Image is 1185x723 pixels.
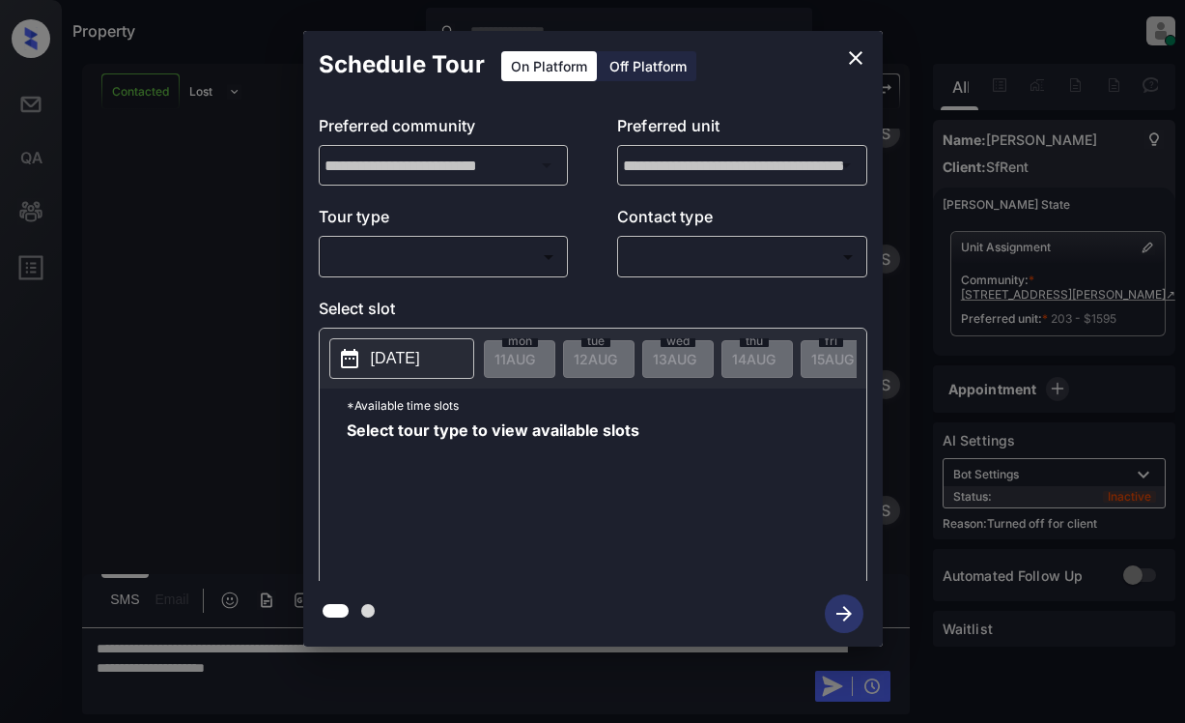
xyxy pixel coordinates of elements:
[617,114,867,145] p: Preferred unit
[371,347,420,370] p: [DATE]
[329,338,474,379] button: [DATE]
[600,51,696,81] div: Off Platform
[303,31,500,99] h2: Schedule Tour
[836,39,875,77] button: close
[319,205,569,236] p: Tour type
[319,114,569,145] p: Preferred community
[347,389,866,422] p: *Available time slots
[319,297,867,328] p: Select slot
[347,422,639,577] span: Select tour type to view available slots
[501,51,597,81] div: On Platform
[617,205,867,236] p: Contact type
